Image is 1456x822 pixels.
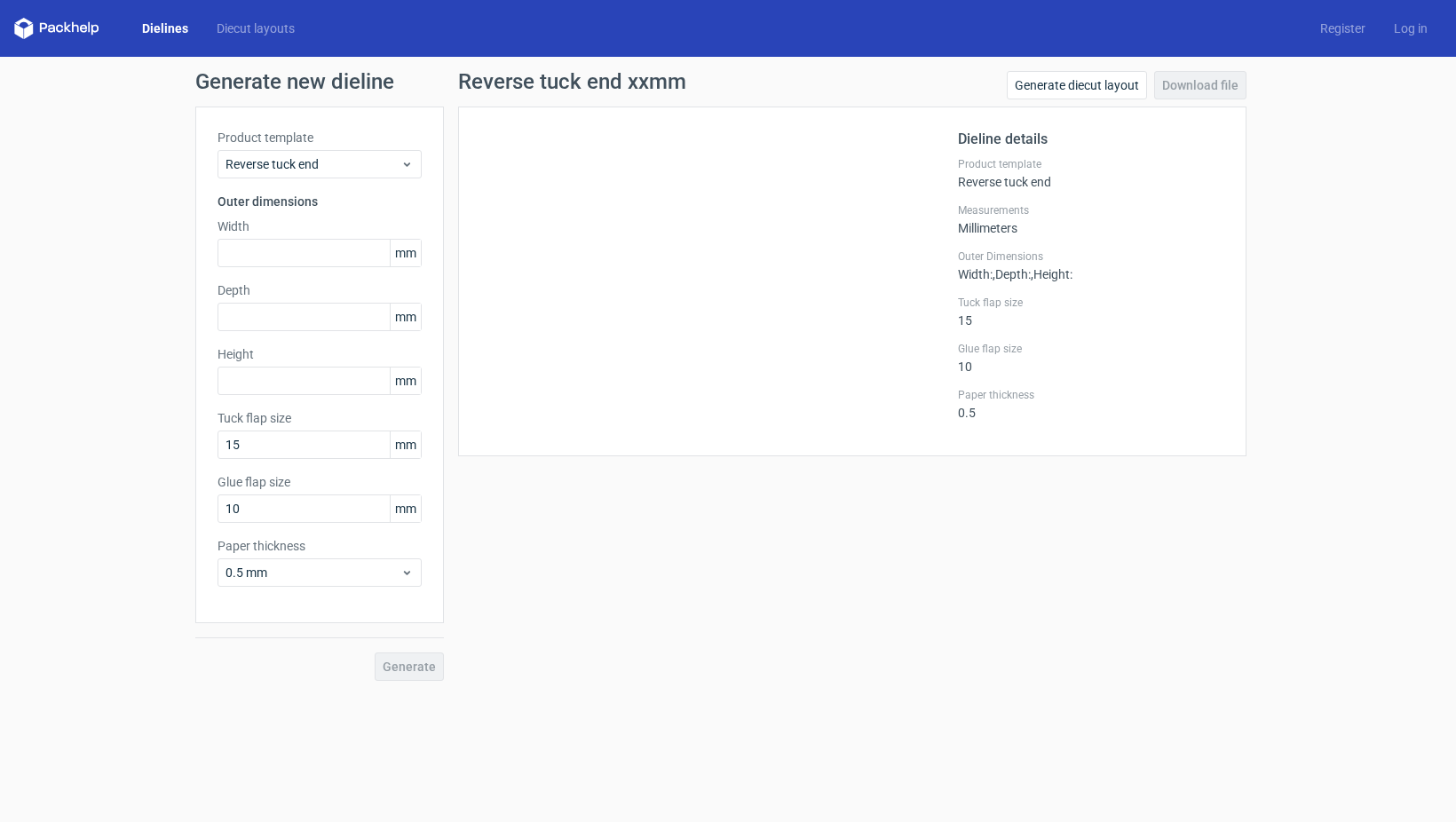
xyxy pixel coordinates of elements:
[958,203,1224,217] label: Measurements
[218,281,422,299] label: Depth
[390,368,421,394] span: mm
[226,155,400,173] span: Reverse tuck end
[390,431,421,458] span: mm
[958,267,993,281] span: Width :
[958,388,1224,420] div: 0.5
[993,267,1031,281] span: , Depth :
[958,129,1224,150] h2: Dieline details
[958,203,1224,235] div: Millimeters
[1031,267,1072,281] span: , Height :
[390,304,421,330] span: mm
[390,495,421,522] span: mm
[1007,71,1147,99] a: Generate diecut layout
[958,296,1224,310] label: Tuck flap size
[958,157,1224,189] div: Reverse tuck end
[218,193,422,210] h3: Outer dimensions
[958,157,1224,171] label: Product template
[218,129,422,146] label: Product template
[390,240,421,266] span: mm
[458,71,686,92] h1: Reverse tuck end xxmm
[195,71,1261,92] h1: Generate new dieline
[218,345,422,363] label: Height
[226,564,400,581] span: 0.5 mm
[958,342,1224,374] div: 10
[218,409,422,427] label: Tuck flap size
[1306,20,1380,37] a: Register
[128,20,202,37] a: Dielines
[958,296,1224,328] div: 15
[958,342,1224,356] label: Glue flap size
[218,537,422,555] label: Paper thickness
[958,249,1224,264] label: Outer Dimensions
[1380,20,1442,37] a: Log in
[218,473,422,491] label: Glue flap size
[958,388,1224,402] label: Paper thickness
[202,20,309,37] a: Diecut layouts
[218,217,422,235] label: Width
